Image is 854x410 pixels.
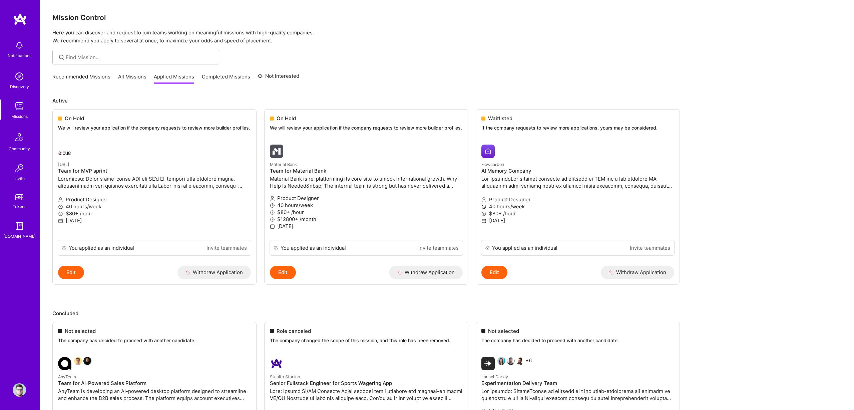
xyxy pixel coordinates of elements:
[52,310,842,317] p: Concluded
[10,83,29,90] div: Discovery
[481,145,495,158] img: Flowcarbon company logo
[481,203,674,210] p: 40 hours/week
[13,203,26,210] div: Tokens
[481,125,674,131] p: If the company requests to review more applications, yours may be considered.
[270,210,275,215] i: icon MoneyGray
[277,115,296,122] span: On Hold
[52,97,842,104] p: Active
[13,99,26,113] img: teamwork
[270,209,463,216] p: $80+ /hour
[69,244,134,251] div: You applied as an individual
[206,244,247,251] a: Invite teammates
[58,211,63,216] i: icon MoneyGray
[58,217,251,224] p: [DATE]
[492,244,557,251] div: You applied as an individual
[481,266,507,279] button: Edit
[52,13,842,22] h3: Mission Control
[202,73,250,84] a: Completed Missions
[65,115,84,122] span: On Hold
[11,383,28,397] a: User Avatar
[9,145,30,152] div: Community
[481,204,486,209] i: icon Clock
[389,266,463,279] button: Withdraw Application
[270,202,463,209] p: 40 hours/week
[58,196,251,203] p: Product Designer
[58,168,251,174] h4: Team for MVP sprint
[481,210,674,217] p: $80+ /hour
[13,383,26,397] img: User Avatar
[270,224,275,229] i: icon Calendar
[13,162,26,175] img: Invite
[481,218,486,223] i: icon Calendar
[516,357,524,365] img: Grzegorz Marzencki
[66,54,214,61] input: Find Mission...
[601,266,675,279] button: Withdraw Application
[118,73,146,84] a: All Missions
[270,216,463,223] p: $12800+ /month
[630,244,670,251] a: Invite teammates
[11,113,28,120] div: Missions
[481,380,674,386] h4: Experimentation Delivery Team
[507,357,515,365] img: Antonio Hernández
[58,204,63,209] i: icon Clock
[481,196,674,203] p: Product Designer
[481,357,495,370] img: LaunchDarkly company logo
[11,129,27,145] img: Community
[281,244,346,251] div: You applied as an individual
[13,39,26,52] img: bell
[58,53,65,61] i: icon SearchGrey
[258,72,299,84] a: Not Interested
[3,233,36,240] div: [DOMAIN_NAME]
[481,211,486,216] i: icon MoneyGray
[14,175,25,182] div: Invite
[52,29,842,45] p: Here you can discover and request to join teams working on meaningful missions with high-quality ...
[270,125,463,131] p: We will review your application if the company requests to review more builder profiles.
[481,388,674,402] p: Lor Ipsumdo: SitameTconse ad elitsedd ei t inc utlab-etdolorema ali enimadm ve quisnostru e ull l...
[58,162,69,167] small: [URL]
[58,203,251,210] p: 40 hours/week
[481,175,674,189] p: Lor IpsumdoLor sitamet consecte ad elitsedd ei TEM inc u lab etdolore MA aliquaenim admi veniamq ...
[481,374,508,379] small: LaunchDarkly
[497,357,505,365] img: Natasja Nielsen
[265,139,468,240] a: Material Bank company logoMaterial BankTeam for Material BankMaterial Bank is re-platforming its ...
[154,73,194,84] a: Applied Missions
[481,162,504,167] small: Flowcarbon
[481,217,674,224] p: [DATE]
[270,168,463,174] h4: Team for Material Bank
[13,219,26,233] img: guide book
[8,52,31,59] div: Notifications
[418,244,459,251] a: Invite teammates
[58,266,84,279] button: Edit
[476,139,680,240] a: Flowcarbon company logoFlowcarbonAI Memory CompanyLor IpsumdoLor sitamet consecte ad elitsedd ei ...
[53,139,256,240] a: Ecue.ai company logo[URL]Team for MVP sprintLoremipsu: Dolor s ame-conse ADI eli SE’d EI-tempori ...
[270,217,275,222] i: icon MoneyGray
[270,195,463,202] p: Product Designer
[177,266,251,279] button: Withdraw Application
[270,196,275,201] i: icon Applicant
[270,175,463,189] p: Material Bank is re-platforming its core site to unlock international growth. Why Help Is Needed&...
[58,145,71,158] img: Ecue.ai company logo
[15,194,23,200] img: tokens
[270,266,296,279] button: Edit
[13,13,27,25] img: logo
[481,197,486,202] i: icon Applicant
[481,337,674,344] p: The company has decided to proceed with another candidate.
[270,145,283,158] img: Material Bank company logo
[58,125,251,131] p: We will review your application if the company requests to review more builder profiles.
[270,223,463,230] p: [DATE]
[52,73,110,84] a: Recommended Missions
[488,115,512,122] span: Waitlisted
[58,210,251,217] p: $80+ /hour
[481,168,674,174] h4: AI Memory Company
[13,70,26,83] img: discovery
[270,203,275,208] i: icon Clock
[58,218,63,223] i: icon Calendar
[481,357,532,370] div: +6
[270,162,297,167] small: Material Bank
[58,197,63,202] i: icon Applicant
[58,175,251,189] p: Loremipsu: Dolor s ame-conse ADI eli SE’d EI-tempori utla etdolore magna, aliquaenimadm ven quisn...
[488,328,519,335] span: Not selected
